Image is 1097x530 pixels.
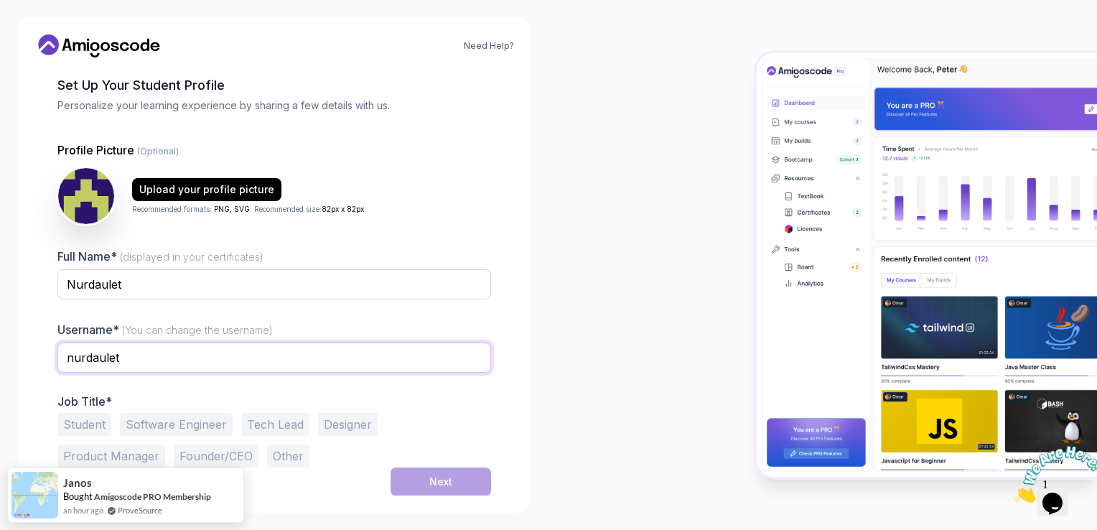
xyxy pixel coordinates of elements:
[57,269,491,299] input: Enter your Full Name
[57,98,491,113] p: Personalize your learning experience by sharing a few details with us.
[63,504,103,516] span: an hour ago
[57,445,165,468] button: Product Manager
[120,251,263,263] span: (displayed in your certificates)
[63,477,92,489] span: Janos
[120,413,233,436] button: Software Engineer
[137,146,179,157] span: (Optional)
[757,53,1097,477] img: Amigoscode Dashboard
[57,343,491,373] input: Enter your Username
[122,324,273,336] span: (You can change the username)
[57,249,263,264] label: Full Name*
[391,468,491,496] button: Next
[1008,440,1097,508] iframe: chat widget
[11,472,58,519] img: provesource social proof notification image
[34,34,164,57] a: Home link
[94,491,211,502] a: Amigoscode PRO Membership
[174,445,258,468] button: Founder/CEO
[214,205,250,213] span: PNG, SVG
[57,75,491,96] h2: Set Up Your Student Profile
[6,6,95,62] img: Chat attention grabber
[57,413,111,436] button: Student
[63,491,93,502] span: Bought
[57,141,491,159] p: Profile Picture
[58,168,114,224] img: user profile image
[267,445,309,468] button: Other
[6,6,11,18] span: 1
[132,178,281,201] button: Upload your profile picture
[132,204,366,215] p: Recommended formats: . Recommended size: .
[57,394,491,409] p: Job Title*
[322,205,364,213] span: 82px x 82px
[429,475,452,489] div: Next
[241,413,309,436] button: Tech Lead
[57,322,273,337] label: Username*
[118,504,162,516] a: ProveSource
[139,182,274,197] div: Upload your profile picture
[318,413,378,436] button: Designer
[464,40,514,52] a: Need Help?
